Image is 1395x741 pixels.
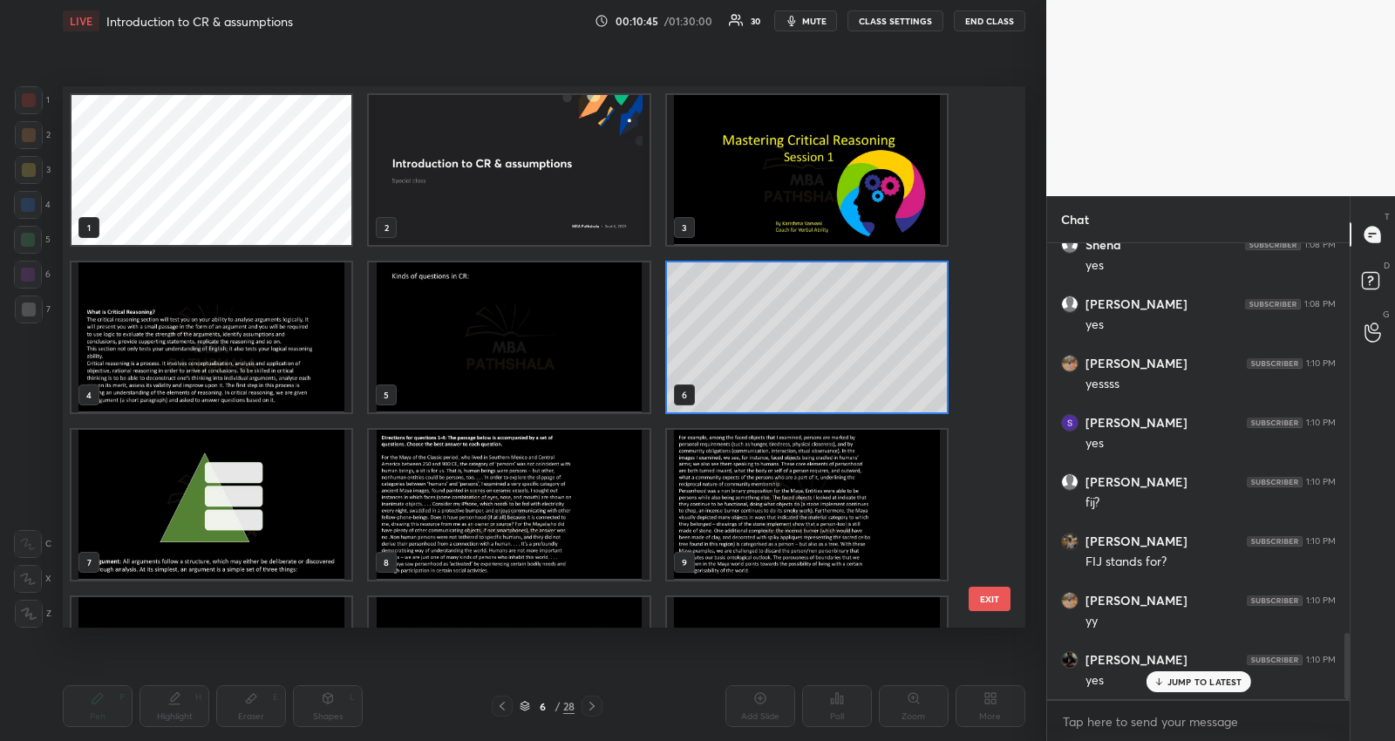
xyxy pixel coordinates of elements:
h6: Sneha [1085,237,1121,253]
h6: [PERSON_NAME] [1085,356,1187,371]
img: 4P8fHbbgJtejmAAAAAElFTkSuQmCC [1247,418,1303,428]
img: 4P8fHbbgJtejmAAAAAElFTkSuQmCC [1247,358,1303,369]
img: 1757143930EFUOMQ.pdf [369,430,649,580]
div: 1:10 PM [1306,418,1336,428]
img: thumbnail.jpg [1062,356,1078,371]
img: thumbnail.jpg [1062,534,1078,549]
div: yessss [1085,376,1336,393]
p: G [1383,308,1390,321]
div: yes [1085,672,1336,690]
div: C [14,530,51,558]
img: thumbnail.jpg [1062,415,1078,431]
div: 1 [15,86,50,114]
h6: [PERSON_NAME] [1085,415,1187,431]
h6: [PERSON_NAME] [1085,296,1187,312]
img: 4P8fHbbgJtejmAAAAAElFTkSuQmCC [1245,299,1301,309]
h6: [PERSON_NAME] [1085,593,1187,608]
div: 4 [14,191,51,219]
div: 1:10 PM [1306,536,1336,547]
div: yy [1085,613,1336,630]
button: EXIT [969,587,1011,611]
img: 1757143930EFUOMQ.pdf [667,95,947,245]
img: thumbnail.jpg [1062,593,1078,608]
img: 4P8fHbbgJtejmAAAAAElFTkSuQmCC [1247,595,1303,606]
img: 4P8fHbbgJtejmAAAAAElFTkSuQmCC [1247,477,1303,487]
div: yes [1085,435,1336,452]
p: Chat [1047,196,1103,242]
div: fij? [1085,494,1336,512]
div: 1:10 PM [1306,595,1336,606]
p: D [1384,259,1390,272]
div: Z [15,600,51,628]
div: grid [63,86,995,628]
div: X [14,565,51,593]
div: 1:08 PM [1304,240,1336,250]
img: default.png [1062,474,1078,490]
span: mute [802,15,827,27]
button: mute [774,10,837,31]
div: 3 [15,156,51,184]
img: 4P8fHbbgJtejmAAAAAElFTkSuQmCC [1247,536,1303,547]
button: END CLASS [954,10,1025,31]
div: 1:10 PM [1306,477,1336,487]
div: yes [1085,257,1336,275]
div: 30 [751,17,760,25]
div: 5 [14,226,51,254]
img: 1757143930EFUOMQ.pdf [369,262,649,412]
img: 4P8fHbbgJtejmAAAAAElFTkSuQmCC [1245,240,1301,250]
h6: [PERSON_NAME] [1085,474,1187,490]
img: default.png [1062,237,1078,253]
div: 1:10 PM [1306,655,1336,665]
div: 1:08 PM [1304,299,1336,309]
div: 28 [563,698,575,714]
p: JUMP TO LATEST [1167,676,1242,687]
div: 6 [534,701,551,711]
button: CLASS SETTINGS [847,10,943,31]
p: T [1385,210,1390,223]
div: / [555,701,560,711]
img: 1757143930EFUOMQ.pdf [667,430,947,580]
img: 1757143930EFUOMQ.pdf [71,262,351,412]
img: thumbnail.jpg [1062,652,1078,668]
div: FIJ stands for? [1085,554,1336,571]
div: 7 [15,296,51,323]
div: grid [1047,243,1350,699]
div: 2 [15,121,51,149]
img: 0ee6f964-8af3-11f0-974f-4e7d2d9effa2.jpg [369,95,649,245]
img: 4P8fHbbgJtejmAAAAAElFTkSuQmCC [1247,655,1303,665]
div: yes [1085,316,1336,334]
div: 6 [14,261,51,289]
h4: Introduction to CR & assumptions [106,13,293,30]
img: default.png [1062,296,1078,312]
h6: [PERSON_NAME] [1085,652,1187,668]
h6: [PERSON_NAME] [1085,534,1187,549]
div: LIVE [63,10,99,31]
div: 1:10 PM [1306,358,1336,369]
img: 1757143930EFUOMQ.pdf [71,430,351,580]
